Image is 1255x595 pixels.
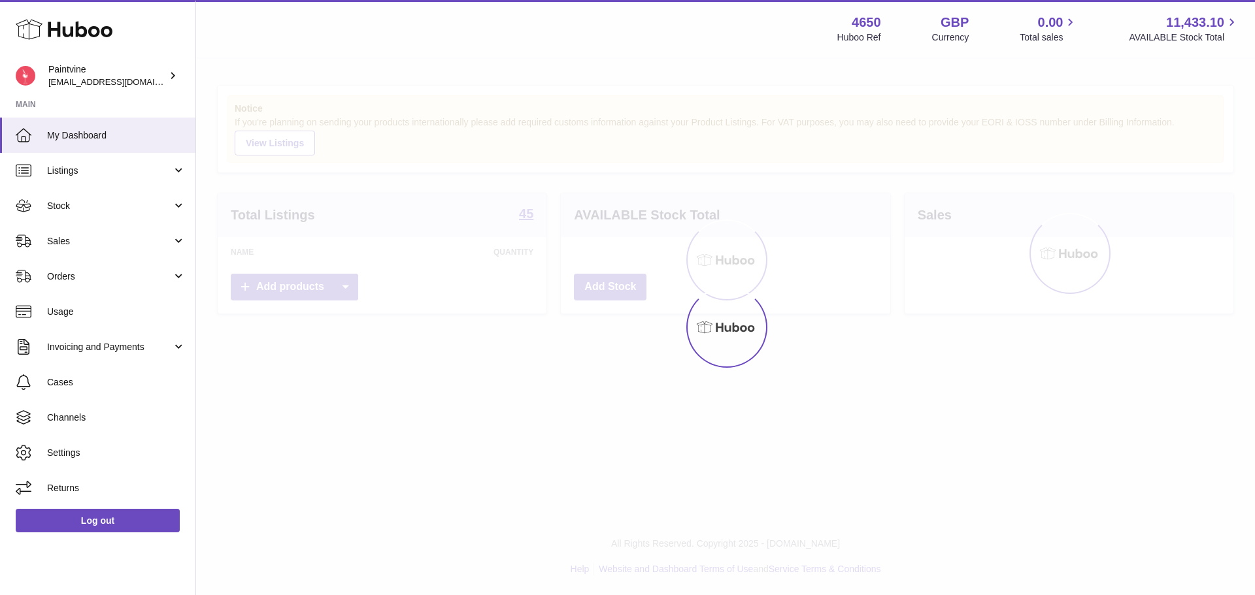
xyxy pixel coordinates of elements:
span: Orders [47,270,172,283]
span: 0.00 [1038,14,1063,31]
a: 11,433.10 AVAILABLE Stock Total [1129,14,1239,44]
strong: 4650 [852,14,881,31]
span: [EMAIL_ADDRESS][DOMAIN_NAME] [48,76,192,87]
span: Total sales [1020,31,1078,44]
span: 11,433.10 [1166,14,1224,31]
span: Cases [47,376,186,389]
span: Invoicing and Payments [47,341,172,353]
span: AVAILABLE Stock Total [1129,31,1239,44]
div: Currency [932,31,969,44]
div: Paintvine [48,63,166,88]
div: Huboo Ref [837,31,881,44]
span: Usage [47,306,186,318]
span: Returns [47,482,186,494]
span: Sales [47,235,172,248]
a: Log out [16,509,180,532]
span: Listings [47,165,172,177]
strong: GBP [941,14,969,31]
a: 0.00 Total sales [1020,14,1078,44]
span: Stock [47,200,172,212]
span: Settings [47,447,186,459]
span: Channels [47,411,186,424]
span: My Dashboard [47,129,186,142]
img: euan@paintvine.co.uk [16,66,35,86]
